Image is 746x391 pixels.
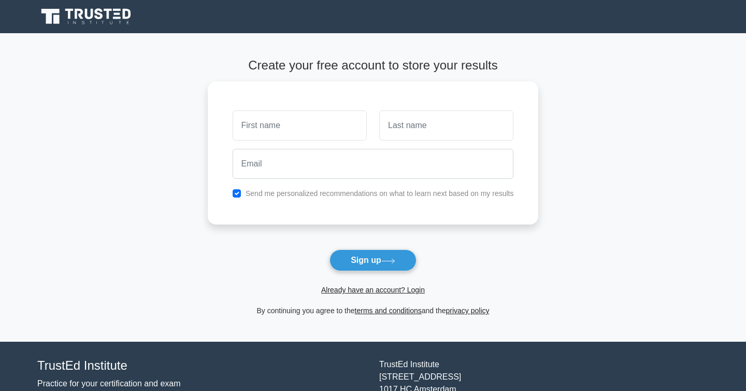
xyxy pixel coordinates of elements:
h4: Create your free account to store your results [208,58,539,73]
input: First name [233,110,367,141]
button: Sign up [329,249,417,271]
a: Already have an account? Login [321,286,425,294]
div: By continuing you agree to the and the [202,304,545,317]
h4: TrustEd Institute [37,358,367,373]
a: terms and conditions [355,306,422,315]
a: privacy policy [446,306,490,315]
input: Email [233,149,514,179]
a: Practice for your certification and exam [37,379,181,388]
label: Send me personalized recommendations on what to learn next based on my results [246,189,514,198]
input: Last name [379,110,513,141]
